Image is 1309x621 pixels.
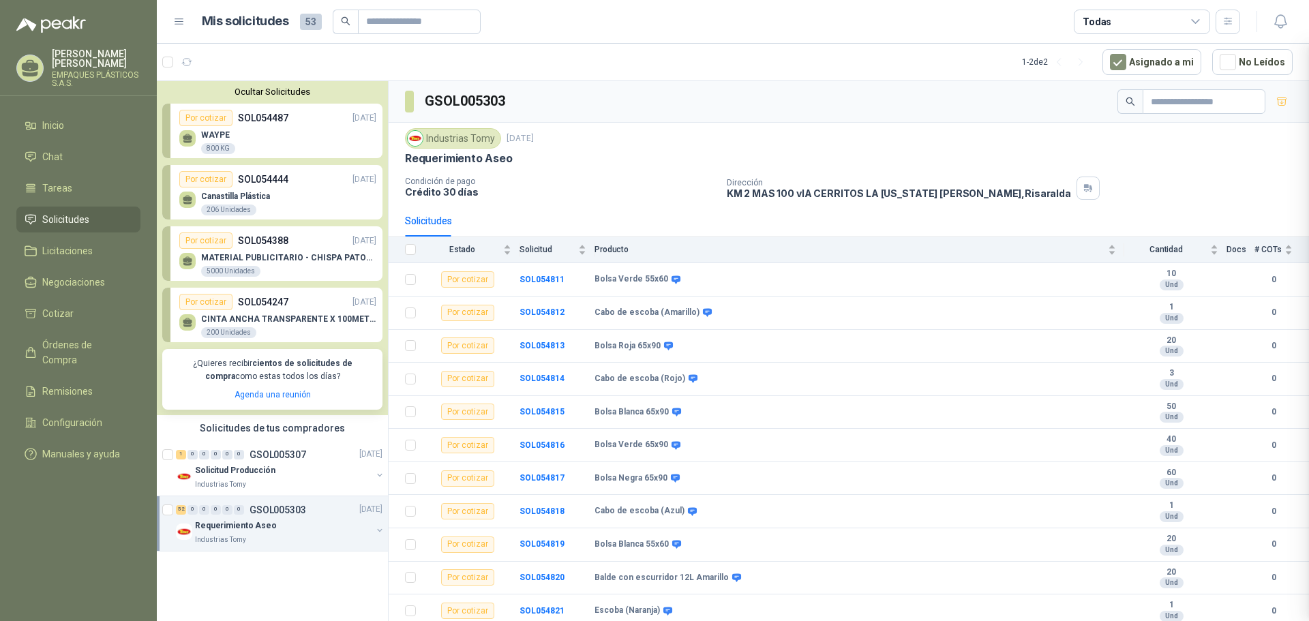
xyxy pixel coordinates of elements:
span: Solicitudes [42,212,89,227]
p: EMPAQUES PLÁSTICOS S.A.S. [52,71,140,87]
a: Remisiones [16,378,140,404]
a: Cotizar [16,301,140,327]
span: Manuales y ayuda [42,446,120,461]
img: Logo peakr [16,16,86,33]
span: Chat [42,149,63,164]
span: Inicio [42,118,64,133]
a: Órdenes de Compra [16,332,140,373]
a: Solicitudes [16,207,140,232]
span: Tareas [42,181,72,196]
div: Todas [1083,14,1111,29]
span: search [341,16,350,26]
a: Licitaciones [16,238,140,264]
span: Cotizar [42,306,74,321]
span: Remisiones [42,384,93,399]
span: 53 [300,14,322,30]
span: Configuración [42,415,102,430]
a: Configuración [16,410,140,436]
span: Licitaciones [42,243,93,258]
a: Tareas [16,175,140,201]
h1: Mis solicitudes [202,12,289,31]
a: Chat [16,144,140,170]
p: [PERSON_NAME] [PERSON_NAME] [52,49,140,68]
a: Negociaciones [16,269,140,295]
a: Inicio [16,112,140,138]
span: Órdenes de Compra [42,337,127,367]
a: Manuales y ayuda [16,441,140,467]
span: Negociaciones [42,275,105,290]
